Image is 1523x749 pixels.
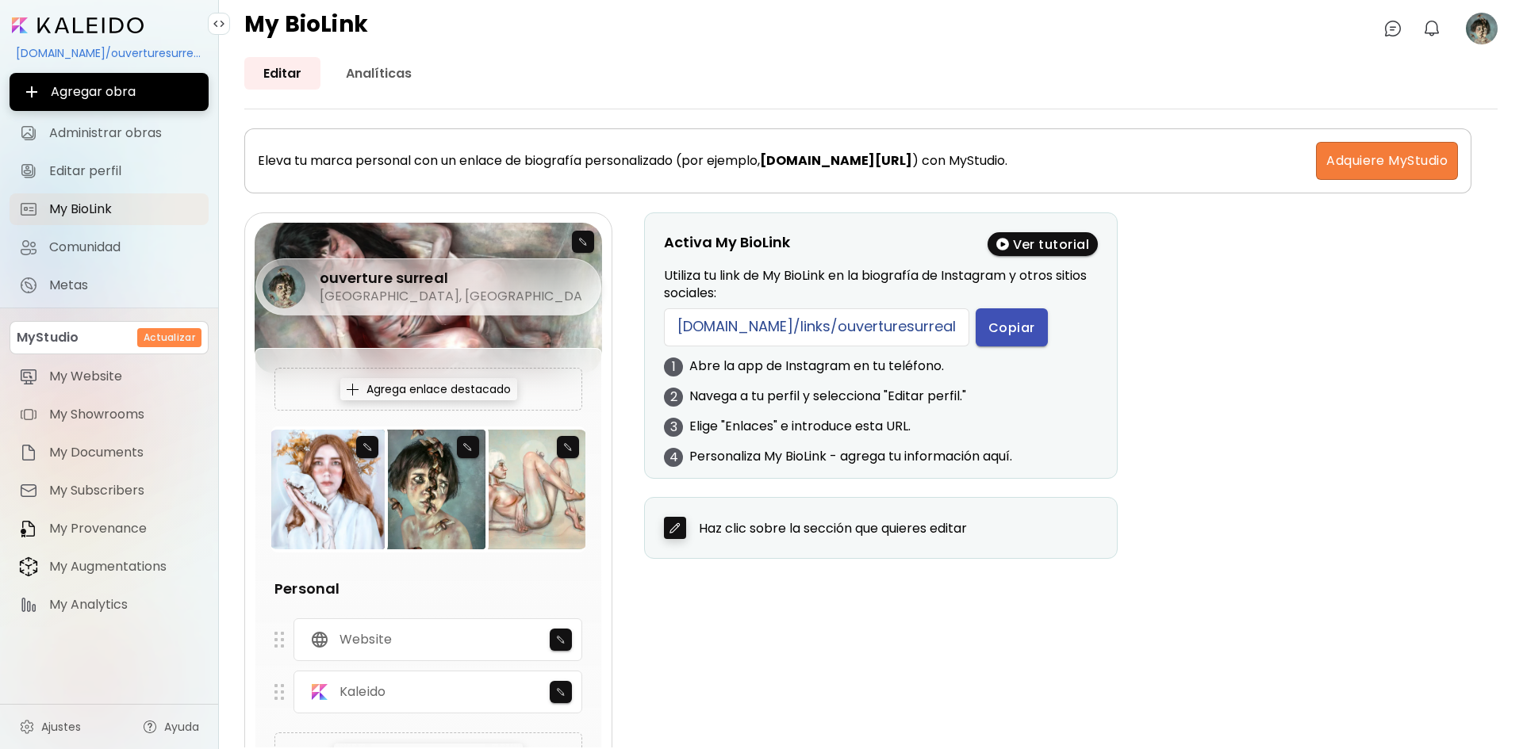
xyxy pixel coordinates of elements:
[19,481,38,500] img: item
[347,384,359,396] img: edit
[320,288,582,305] h5: [GEOGRAPHIC_DATA], [GEOGRAPHIC_DATA]
[664,517,1098,539] div: Haz clic sobre la sección que quieres editar
[10,711,90,743] a: Ajustes
[17,328,79,347] p: MyStudio
[664,448,1098,478] div: Personaliza My BioLink - agrega tu información aquí.
[760,151,912,170] strong: [DOMAIN_NAME][URL]
[996,236,1090,253] span: Ver tutorial
[1383,19,1402,38] img: chatIcon
[49,369,199,384] span: My Website
[10,513,209,545] a: itemMy Provenance
[49,239,199,255] span: Comunidad
[664,448,683,467] div: 4
[996,238,1009,251] img: GettingStarted
[274,368,582,411] div: editAgrega enlace destacado
[10,155,209,187] a: Editar perfil iconEditar perfil
[340,631,392,648] p: Website
[49,407,199,422] span: My Showrooms
[258,152,1007,170] h5: Eleva tu marca personal con un enlace de biografía personalizado (por ejemplo, ) con MyStudio.
[10,551,209,583] a: itemMy Augmentations
[320,269,582,288] h4: ouverture surreal
[556,635,566,644] img: edit
[142,719,158,735] img: help
[274,578,582,599] p: Personal
[556,687,566,697] img: edit
[550,681,572,703] button: edit
[1326,151,1448,170] span: Adquiere MyStudio
[10,193,209,225] a: completeMy BioLink iconMy BioLink
[10,399,209,430] a: itemMy Showrooms
[274,632,284,648] img: drag
[340,683,386,701] p: Kaleido
[664,388,1098,418] div: Navega a tu perfil y selecciona "Editar perfil."
[19,367,38,386] img: item
[10,475,209,506] a: itemMy Subscribers
[664,308,969,346] div: [DOMAIN_NAME]/links/ouverturesurreal
[49,163,199,179] span: Editar perfil
[19,595,38,614] img: item
[563,442,574,452] img: edit
[19,200,38,219] img: My BioLink icon
[664,357,683,376] div: 1
[164,719,199,735] span: Ayuda
[19,124,38,143] img: Administrar obras icon
[10,73,209,111] button: Agregar obra
[462,442,473,452] img: edit
[244,13,368,44] h4: My BioLink
[1316,142,1458,180] button: Adquiere MyStudio
[10,117,209,149] a: Administrar obras iconAdministrar obras
[22,82,196,101] span: Agregar obra
[457,436,479,458] button: edit
[340,378,517,400] div: Agrega enlace destacado
[49,521,199,537] span: My Provenance
[10,361,209,392] a: itemMy Website
[19,443,38,462] img: item
[132,711,209,743] a: Ayuda
[19,162,38,181] img: Editar perfil icon
[213,17,225,30] img: collapse
[327,57,431,90] a: Analíticas
[263,266,582,308] div: ouverture surreal[GEOGRAPHIC_DATA], [GEOGRAPHIC_DATA]
[49,277,199,293] span: Metas
[49,559,199,575] span: My Augmentations
[19,276,38,295] img: Metas icon
[10,437,209,468] a: itemMy Documents
[664,388,683,407] div: 2
[19,519,38,538] img: item
[988,232,1099,256] button: GettingStartedVer tutorial
[49,597,199,613] span: My Analytics
[664,418,1098,448] div: Elige "Enlaces" e introduce esta URL.
[19,719,35,735] img: settings
[356,436,378,458] button: edit
[244,57,320,90] a: Editar
[274,684,284,700] img: drag
[664,418,683,437] div: 3
[10,40,209,67] div: [DOMAIN_NAME]/ouverturesurreal
[363,442,373,452] img: edit
[669,522,681,533] img: new tab
[10,269,209,301] a: completeMetas iconMetas
[49,125,199,141] span: Administrar obras
[49,483,199,499] span: My Subscribers
[557,436,579,458] button: edit
[19,556,38,577] img: item
[19,405,38,424] img: item
[41,719,81,735] span: Ajustes
[10,231,209,263] a: Comunidad iconComunidad
[1418,15,1445,42] button: bellIcon
[144,331,195,345] h6: Actualizar
[988,319,1035,336] span: Copiar
[1422,19,1441,38] img: bellIcon
[664,232,790,256] h5: Activa My BioLink
[664,357,1098,388] div: Abre la app de Instagram en tu teléfono.
[10,589,209,621] a: itemMy Analytics
[664,267,1098,357] div: Utiliza tu link de My BioLink en la biografía de Instagram y otros sitios sociales:
[49,445,199,460] span: My Documents
[19,238,38,257] img: Comunidad icon
[49,201,199,217] span: My BioLink
[976,308,1048,346] button: Copiar
[310,682,329,701] img: Kaleido
[550,629,572,651] button: edit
